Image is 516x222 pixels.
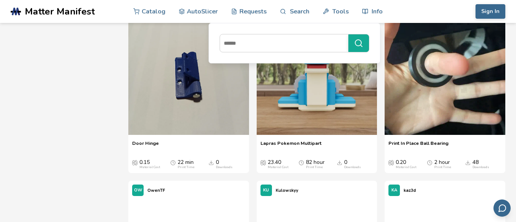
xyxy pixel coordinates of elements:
[139,159,160,169] div: 0.15
[434,159,451,169] div: 2 hour
[404,186,416,194] p: kaz3d
[434,165,451,169] div: Print Time
[344,159,361,169] div: 0
[493,199,511,217] button: Send feedback via email
[139,165,160,169] div: Material Cost
[472,165,489,169] div: Downloads
[260,140,322,152] a: Lapras Pokemon Multipart
[388,140,448,152] a: Print In Place Ball Bearing
[216,165,233,169] div: Downloads
[306,159,325,169] div: 82 hour
[132,140,159,152] a: Door Hinge
[25,6,95,17] span: Matter Manifest
[344,165,361,169] div: Downloads
[472,159,489,169] div: 48
[147,186,165,194] p: OwenTF
[391,188,397,193] span: KA
[465,159,471,165] span: Downloads
[476,4,505,19] button: Sign In
[132,159,137,165] span: Average Cost
[216,159,233,169] div: 0
[268,165,288,169] div: Material Cost
[263,188,269,193] span: KU
[134,188,142,193] span: OW
[427,159,432,165] span: Average Print Time
[388,159,394,165] span: Average Cost
[170,159,176,165] span: Average Print Time
[396,159,416,169] div: 0.20
[260,159,266,165] span: Average Cost
[299,159,304,165] span: Average Print Time
[178,159,194,169] div: 22 min
[276,186,298,194] p: Kulowskyy
[306,165,323,169] div: Print Time
[337,159,342,165] span: Downloads
[178,165,194,169] div: Print Time
[396,165,416,169] div: Material Cost
[209,159,214,165] span: Downloads
[268,159,288,169] div: 23.40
